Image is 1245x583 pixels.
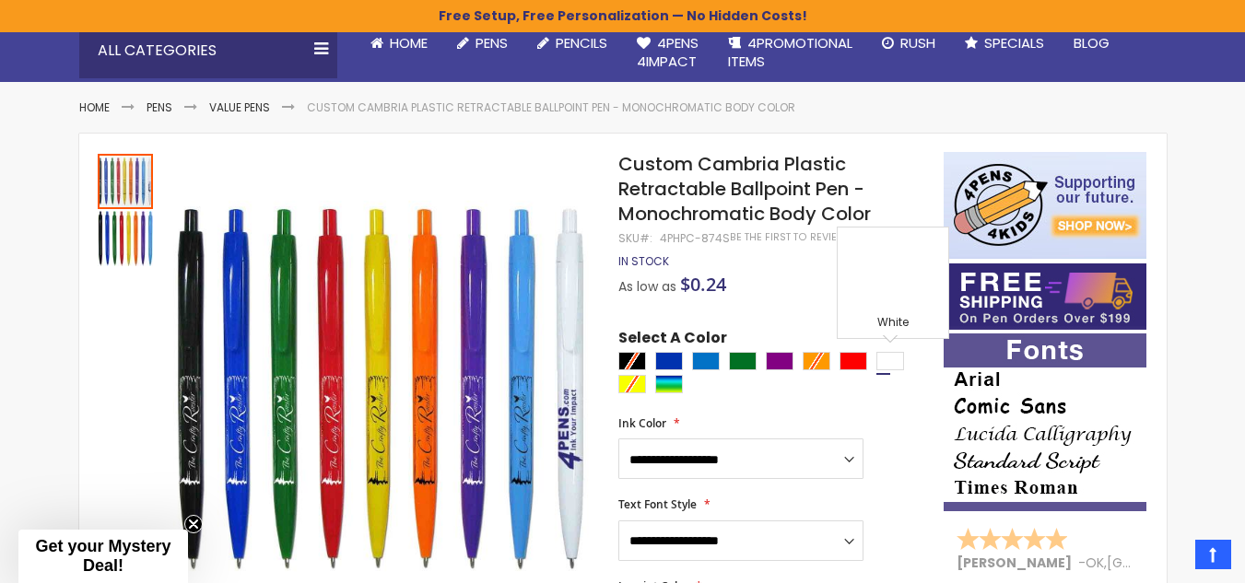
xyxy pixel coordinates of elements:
[98,209,153,266] div: Custom Cambria Plastic Retractable Ballpoint Pen - Monochromatic Body Color
[618,496,697,512] span: Text Font Style
[655,352,683,370] div: Blue
[730,230,923,244] a: Be the first to review this product
[79,99,110,115] a: Home
[35,537,170,575] span: Get your Mystery Deal!
[98,152,155,209] div: Custom Cambria Plastic Retractable Ballpoint Pen - Monochromatic Body Color
[618,253,669,269] span: In stock
[729,352,757,370] div: Green
[1074,33,1110,52] span: Blog
[637,33,699,71] span: 4Pens 4impact
[692,352,720,370] div: Blue Light
[944,152,1146,259] img: 4pens 4 kids
[900,33,935,52] span: Rush
[307,100,795,115] li: Custom Cambria Plastic Retractable Ballpoint Pen - Monochromatic Body Color
[618,277,676,296] span: As low as
[184,515,203,533] button: Close teaser
[984,33,1044,52] span: Specials
[622,23,713,83] a: 4Pens4impact
[523,23,622,64] a: Pencils
[147,99,172,115] a: Pens
[950,23,1059,64] a: Specials
[1086,554,1104,572] span: OK
[957,554,1078,572] span: [PERSON_NAME]
[390,33,428,52] span: Home
[556,33,607,52] span: Pencils
[79,23,337,78] div: All Categories
[618,230,652,246] strong: SKU
[618,254,669,269] div: Availability
[1093,533,1245,583] iframe: Google Customer Reviews
[442,23,523,64] a: Pens
[476,33,508,52] span: Pens
[618,328,727,353] span: Select A Color
[356,23,442,64] a: Home
[680,272,726,297] span: $0.24
[766,352,793,370] div: Purple
[655,375,683,393] div: Assorted
[1059,23,1124,64] a: Blog
[1078,554,1242,572] span: - ,
[713,23,867,83] a: 4PROMOTIONALITEMS
[728,33,852,71] span: 4PROMOTIONAL ITEMS
[18,530,188,583] div: Get your Mystery Deal!Close teaser
[944,333,1146,511] img: font-personalization-examples
[98,211,153,266] img: Custom Cambria Plastic Retractable Ballpoint Pen - Monochromatic Body Color
[944,263,1146,330] img: Free shipping on orders over $199
[618,151,871,227] span: Custom Cambria Plastic Retractable Ballpoint Pen - Monochromatic Body Color
[876,352,904,370] div: White
[842,315,944,333] div: White
[840,352,867,370] div: Red
[209,99,270,115] a: Value Pens
[867,23,950,64] a: Rush
[618,415,666,431] span: Ink Color
[660,231,730,246] div: 4PHPC-874S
